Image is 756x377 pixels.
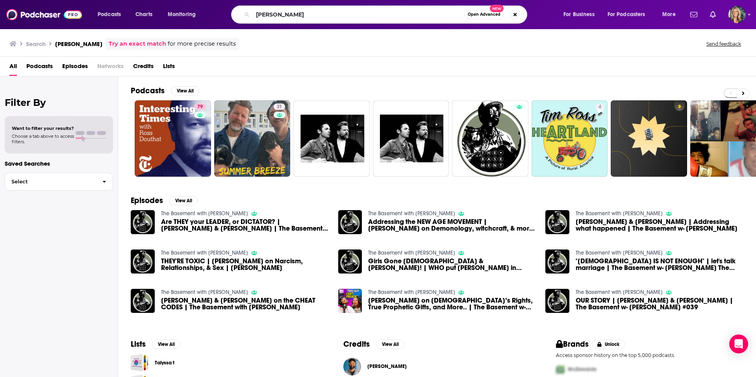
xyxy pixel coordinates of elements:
button: open menu [92,8,131,21]
a: 4 [595,103,604,110]
a: 79 [135,100,211,177]
a: Talyssa t [131,354,148,371]
span: THEY'RE TOXIC | [PERSON_NAME] on Narcism, Relationships, & Sex | [PERSON_NAME] [161,258,329,271]
a: All [9,60,17,76]
a: Michael Todd & Tim Ross on the CHEAT CODES | The Basement with Tim Ross [161,297,329,310]
span: McDonalds [568,366,597,373]
span: Select [5,179,96,184]
div: Search podcasts, credits, & more... [239,6,535,24]
a: Show notifications dropdown [687,8,700,21]
a: ListsView All [131,339,180,349]
a: Are THEY your LEADER, or DICTATOR? | Tim Ross & Tim Rivers | The Basement w- Tim Ross #017 [161,218,329,232]
h3: [PERSON_NAME] [55,40,102,48]
a: 21 [214,100,291,177]
a: The Basement with Tim Ross [161,289,248,296]
span: Choose a tab above to access filters. [12,133,74,144]
a: Tim Ross on Trans Women’s Rights, True Prophetic Gifts, and More.. | The Basement w- Tim Ross [368,297,536,310]
a: Tim Ross & Princella | Addressing what happened | The Basement w- Tim Ross [576,218,743,232]
a: Try an exact match [109,39,166,48]
a: The Basement with Tim Ross [161,210,248,217]
span: Podcasts [98,9,121,20]
a: Show notifications dropdown [707,8,719,21]
a: The Basement with Tim Ross [368,210,455,217]
a: Episodes [62,60,88,76]
span: [PERSON_NAME] [367,363,407,370]
img: Podchaser - Follow, Share and Rate Podcasts [6,7,82,22]
a: Podcasts [26,60,53,76]
img: Tim Ross & Princella | Addressing what happened | The Basement w- Tim Ross [545,210,569,234]
span: "[DEMOGRAPHIC_DATA] IS NOT ENOUGH" | let's talk marriage | The Basement w- [PERSON_NAME] The Base... [576,258,743,271]
button: open menu [602,8,657,21]
h3: Search [26,40,46,48]
span: For Podcasters [608,9,645,20]
input: Search podcasts, credits, & more... [253,8,464,21]
button: open menu [558,8,604,21]
span: Want to filter your results? [12,126,74,131]
a: Charts [130,8,157,21]
span: Addressing the NEW AGE MOVEMENT | [PERSON_NAME] on Demonology, witchcraft, & more | The Basement ... [368,218,536,232]
span: New [490,5,504,12]
h2: Credits [343,339,370,349]
button: View All [171,86,199,96]
a: "GOD IS NOT ENOUGH" | let's talk marriage | The Basement w- Tim Ross The Basement w- Tim Ross #014 [576,258,743,271]
span: Monitoring [168,9,196,20]
span: Logged in as lisa.beech [728,6,746,23]
p: Access sponsor history on the top 5,000 podcasts. [556,352,743,358]
span: 4 [598,103,601,111]
h2: Episodes [131,196,163,205]
a: "GOD IS NOT ENOUGH" | let's talk marriage | The Basement w- Tim Ross The Basement w- Tim Ross #014 [545,249,569,274]
span: 21 [277,103,282,111]
span: 79 [197,103,203,111]
h2: Brands [556,339,589,349]
a: Girls Gone Bible & Tim Ross! | WHO put JEZEBEL in POWER? | The Basement Tim Ross [368,258,536,271]
img: Girls Gone Bible & Tim Ross! | WHO put JEZEBEL in POWER? | The Basement Tim Ross [338,249,362,274]
img: Michael Todd & Tim Ross on the CHEAT CODES | The Basement with Tim Ross [131,289,155,313]
a: THEY'RE TOXIC | Tim Ross on Narcism, Relationships, & Sex | Tim Ross [161,258,329,271]
button: View All [169,196,198,205]
span: [PERSON_NAME] on [DEMOGRAPHIC_DATA]’s Rights, True Prophetic Gifts, and More.. | The Basement w- ... [368,297,536,310]
div: Open Intercom Messenger [729,334,748,353]
a: THEY'RE TOXIC | Tim Ross on Narcism, Relationships, & Sex | Tim Ross [131,249,155,274]
a: EpisodesView All [131,196,198,205]
a: The Basement with Tim Ross [368,289,455,296]
a: Tim Ross [343,358,361,375]
h2: Lists [131,339,146,349]
span: [PERSON_NAME] & [PERSON_NAME] on the CHEAT CODES | The Basement with [PERSON_NAME] [161,297,329,310]
img: User Profile [728,6,746,23]
button: View All [376,340,404,349]
span: More [662,9,676,20]
img: Are THEY your LEADER, or DICTATOR? | Tim Ross & Tim Rivers | The Basement w- Tim Ross #017 [131,210,155,234]
a: PodcastsView All [131,86,199,96]
a: OUR STORY | Tim & Juliette Ross | The Basement w- Tim Ross #039 [576,297,743,310]
button: Open AdvancedNew [464,10,504,19]
button: Unlock [592,340,625,349]
button: Send feedback [704,41,743,47]
img: Tim Ross on Trans Women’s Rights, True Prophetic Gifts, and More.. | The Basement w- Tim Ross [338,289,362,313]
span: Open Advanced [468,13,500,17]
span: Are THEY your LEADER, or DICTATOR? | [PERSON_NAME] & [PERSON_NAME] | The Basement w- [PERSON_NAME... [161,218,329,232]
button: View All [152,340,180,349]
a: The Basement with Tim Ross [576,289,663,296]
a: Lists [163,60,175,76]
a: Talyssa t [155,359,174,367]
a: 79 [194,103,206,110]
button: Show profile menu [728,6,746,23]
a: The Basement with Tim Ross [161,249,248,256]
img: OUR STORY | Tim & Juliette Ross | The Basement w- Tim Ross #039 [545,289,569,313]
a: 21 [274,103,285,110]
h2: Filter By [5,97,113,108]
img: Addressing the NEW AGE MOVEMENT | Tim Ross on Demonology, witchcraft, & more | The Basement w- Ti... [338,210,362,234]
a: The Basement with Tim Ross [576,249,663,256]
a: Credits [133,60,154,76]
